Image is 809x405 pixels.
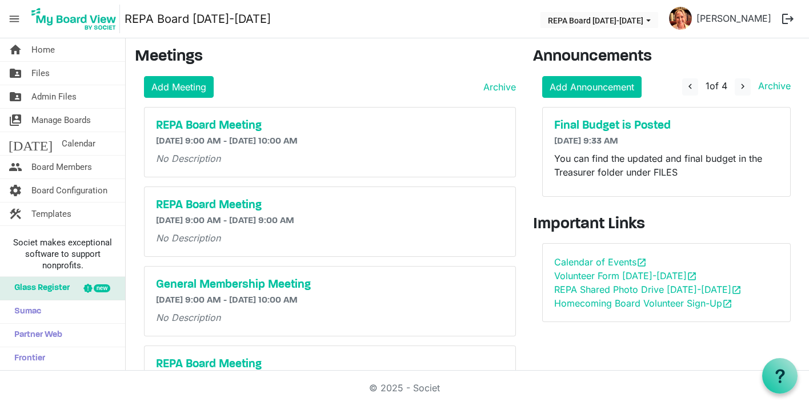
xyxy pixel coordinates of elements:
[636,257,647,268] span: open_in_new
[156,136,504,147] h6: [DATE] 9:00 AM - [DATE] 10:00 AM
[31,202,71,225] span: Templates
[9,156,22,178] span: people
[9,132,53,155] span: [DATE]
[722,299,732,309] span: open_in_new
[369,382,440,394] a: © 2025 - Societ
[156,358,504,371] a: REPA Board Meeting
[540,12,658,28] button: REPA Board 2025-2026 dropdownbutton
[533,47,800,67] h3: Announcements
[554,152,779,179] p: You can find the updated and final budget in the Treasurer folder under FILES
[554,270,697,281] a: Volunteer Form [DATE]-[DATE]open_in_new
[31,85,77,108] span: Admin Files
[31,156,92,178] span: Board Members
[776,7,800,31] button: logout
[9,300,41,323] span: Sumac
[669,7,692,30] img: UNj9KiHyfkoSamJPp3Knb9UeywaGMnBEaA0hv17Pn_pk1u2kssRu4EPvB5Mn4Vby2U5iJV8WGKy39i2DKeFrJw_thumb.png
[735,78,751,96] button: navigate_next
[533,215,800,235] h3: Important Links
[9,38,22,61] span: home
[156,231,504,245] p: No Description
[9,179,22,202] span: settings
[144,76,214,98] a: Add Meeting
[754,80,791,92] a: Archive
[687,271,697,281] span: open_in_new
[682,78,698,96] button: navigate_before
[94,284,110,292] div: new
[542,76,642,98] a: Add Announcement
[9,202,22,225] span: construction
[135,47,516,67] h3: Meetings
[9,324,62,347] span: Partner Web
[706,80,727,92] span: of 4
[479,80,516,94] a: Archive
[692,7,776,30] a: [PERSON_NAME]
[156,295,504,306] h6: [DATE] 9:00 AM - [DATE] 10:00 AM
[31,62,50,85] span: Files
[156,119,504,133] a: REPA Board Meeting
[9,347,45,370] span: Frontier
[706,80,710,92] span: 1
[28,5,125,33] a: My Board View Logo
[9,109,22,132] span: switch_account
[9,85,22,108] span: folder_shared
[554,256,647,268] a: Calendar of Eventsopen_in_new
[3,8,25,30] span: menu
[554,137,618,146] span: [DATE] 9:33 AM
[554,119,779,133] a: Final Budget is Posted
[685,81,695,92] span: navigate_before
[125,7,271,30] a: REPA Board [DATE]-[DATE]
[156,311,504,324] p: No Description
[62,132,95,155] span: Calendar
[156,152,504,165] p: No Description
[554,284,742,295] a: REPA Shared Photo Drive [DATE]-[DATE]open_in_new
[731,285,742,295] span: open_in_new
[5,237,120,271] span: Societ makes exceptional software to support nonprofits.
[156,278,504,292] a: General Membership Meeting
[156,198,504,212] a: REPA Board Meeting
[9,277,70,300] span: Glass Register
[156,216,504,227] h6: [DATE] 9:00 AM - [DATE] 9:00 AM
[738,81,748,92] span: navigate_next
[31,179,107,202] span: Board Configuration
[9,62,22,85] span: folder_shared
[554,297,732,309] a: Homecoming Board Volunteer Sign-Upopen_in_new
[31,109,91,132] span: Manage Boards
[31,38,55,61] span: Home
[28,5,120,33] img: My Board View Logo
